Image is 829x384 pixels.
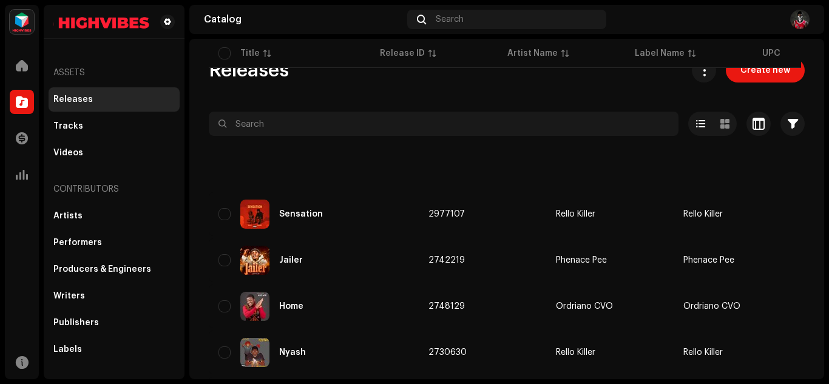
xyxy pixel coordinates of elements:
[53,318,99,328] div: Publishers
[635,47,685,59] div: Label Name
[49,257,180,281] re-m-nav-item: Producers & Engineers
[53,95,93,104] div: Releases
[49,337,180,362] re-m-nav-item: Labels
[49,141,180,165] re-m-nav-item: Videos
[556,302,664,311] span: Ordriano CVO
[279,348,306,357] div: Nyash
[53,291,85,301] div: Writers
[49,114,180,138] re-m-nav-item: Tracks
[53,121,83,131] div: Tracks
[204,15,402,24] div: Catalog
[53,264,151,274] div: Producers & Engineers
[209,112,678,136] input: Search
[49,175,180,204] re-a-nav-header: Contributors
[556,210,595,218] div: Rello Killer
[279,256,303,264] div: Jailer
[279,210,323,218] div: Sensation
[740,58,790,83] span: Create new
[53,238,102,248] div: Performers
[683,348,723,357] span: Rello Killer
[53,345,82,354] div: Labels
[556,348,664,357] span: Rello Killer
[683,210,723,218] span: Rello Killer
[53,211,83,221] div: Artists
[240,292,269,321] img: 83746de5-a26e-4d84-b596-576fb1032f36
[49,284,180,308] re-m-nav-item: Writers
[683,302,740,311] span: Ordriano CVO
[53,15,155,29] img: d4093022-bcd4-44a3-a5aa-2cc358ba159b
[556,348,595,357] div: Rello Killer
[49,58,180,87] re-a-nav-header: Assets
[726,58,805,83] button: Create new
[240,47,260,59] div: Title
[240,246,269,275] img: 2d881c15-7e65-4730-bf5e-de3dcc9ef0c5
[507,47,558,59] div: Artist Name
[556,210,664,218] span: Rello Killer
[683,256,734,264] span: Phenace Pee
[428,210,465,218] span: 2977107
[209,58,289,83] span: Releases
[240,200,269,229] img: 79ac9b71-4053-4ba9-825e-014886ea0de1
[380,47,425,59] div: Release ID
[428,348,467,357] span: 2730630
[428,256,465,264] span: 2742219
[428,302,465,311] span: 2748129
[556,256,607,264] div: Phenace Pee
[436,15,464,24] span: Search
[556,256,664,264] span: Phenace Pee
[49,231,180,255] re-m-nav-item: Performers
[556,302,613,311] div: Ordriano CVO
[10,10,34,34] img: feab3aad-9b62-475c-8caf-26f15a9573ee
[49,204,180,228] re-m-nav-item: Artists
[49,87,180,112] re-m-nav-item: Releases
[240,338,269,367] img: 1fa8050c-e7be-4e32-82d3-03b5c762c83e
[53,148,83,158] div: Videos
[279,302,303,311] div: Home
[49,311,180,335] re-m-nav-item: Publishers
[790,10,810,29] img: 6b83c39b-f6c2-483c-86aa-b3158ce9fd6b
